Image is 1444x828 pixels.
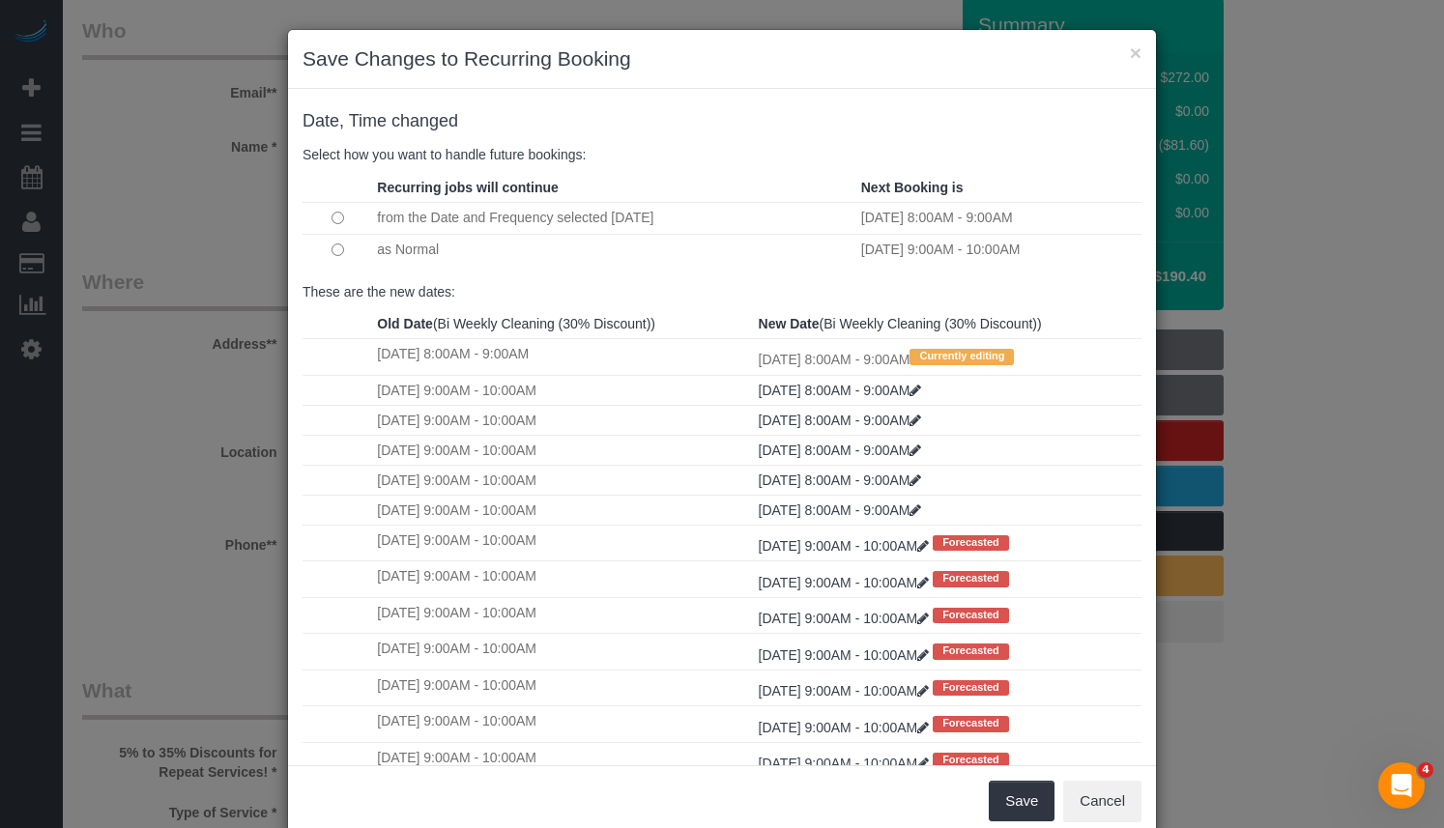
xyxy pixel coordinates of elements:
[910,349,1014,364] span: Currently editing
[933,608,1009,623] span: Forecasted
[303,44,1141,73] h3: Save Changes to Recurring Booking
[933,753,1009,768] span: Forecasted
[759,575,934,590] a: [DATE] 9:00AM - 10:00AM
[1130,43,1141,63] button: ×
[372,742,753,778] td: [DATE] 9:00AM - 10:00AM
[372,435,753,465] td: [DATE] 9:00AM - 10:00AM
[1063,781,1141,821] button: Cancel
[372,309,753,339] th: (Bi Weekly Cleaning (30% Discount))
[759,756,934,771] a: [DATE] 9:00AM - 10:00AM
[303,111,387,130] span: Date, Time
[933,643,1009,659] span: Forecasted
[856,202,1141,234] td: [DATE] 8:00AM - 9:00AM
[372,375,753,405] td: [DATE] 9:00AM - 10:00AM
[372,465,753,495] td: [DATE] 9:00AM - 10:00AM
[1378,762,1425,809] iframe: Intercom live chat
[933,680,1009,696] span: Forecasted
[989,781,1054,821] button: Save
[372,634,753,670] td: [DATE] 9:00AM - 10:00AM
[933,535,1009,551] span: Forecasted
[377,316,433,331] strong: Old Date
[759,647,934,663] a: [DATE] 9:00AM - 10:00AM
[759,383,922,398] a: [DATE] 8:00AM - 9:00AM
[759,611,934,626] a: [DATE] 9:00AM - 10:00AM
[759,443,922,458] a: [DATE] 8:00AM - 9:00AM
[372,202,855,234] td: from the Date and Frequency selected [DATE]
[303,282,1141,301] p: These are the new dates:
[377,180,558,195] strong: Recurring jobs will continue
[754,309,1141,339] th: (Bi Weekly Cleaning (30% Discount))
[856,234,1141,266] td: [DATE] 9:00AM - 10:00AM
[372,405,753,435] td: [DATE] 9:00AM - 10:00AM
[759,413,922,428] a: [DATE] 8:00AM - 9:00AM
[1418,762,1433,778] span: 4
[759,316,820,331] strong: New Date
[933,571,1009,586] span: Forecasted
[759,472,922,488] a: [DATE] 8:00AM - 9:00AM
[372,706,753,742] td: [DATE] 9:00AM - 10:00AM
[759,502,922,518] a: [DATE] 8:00AM - 9:00AM
[759,720,934,735] a: [DATE] 9:00AM - 10:00AM
[372,339,753,375] td: [DATE] 8:00AM - 9:00AM
[372,495,753,525] td: [DATE] 9:00AM - 10:00AM
[759,538,934,554] a: [DATE] 9:00AM - 10:00AM
[303,112,1141,131] h4: changed
[861,180,964,195] strong: Next Booking is
[933,716,1009,731] span: Forecasted
[372,670,753,705] td: [DATE] 9:00AM - 10:00AM
[372,525,753,560] td: [DATE] 9:00AM - 10:00AM
[759,683,934,699] a: [DATE] 9:00AM - 10:00AM
[372,234,855,266] td: as Normal
[754,339,1141,375] td: [DATE] 8:00AM - 9:00AM
[372,561,753,597] td: [DATE] 9:00AM - 10:00AM
[303,145,1141,164] p: Select how you want to handle future bookings:
[372,597,753,633] td: [DATE] 9:00AM - 10:00AM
